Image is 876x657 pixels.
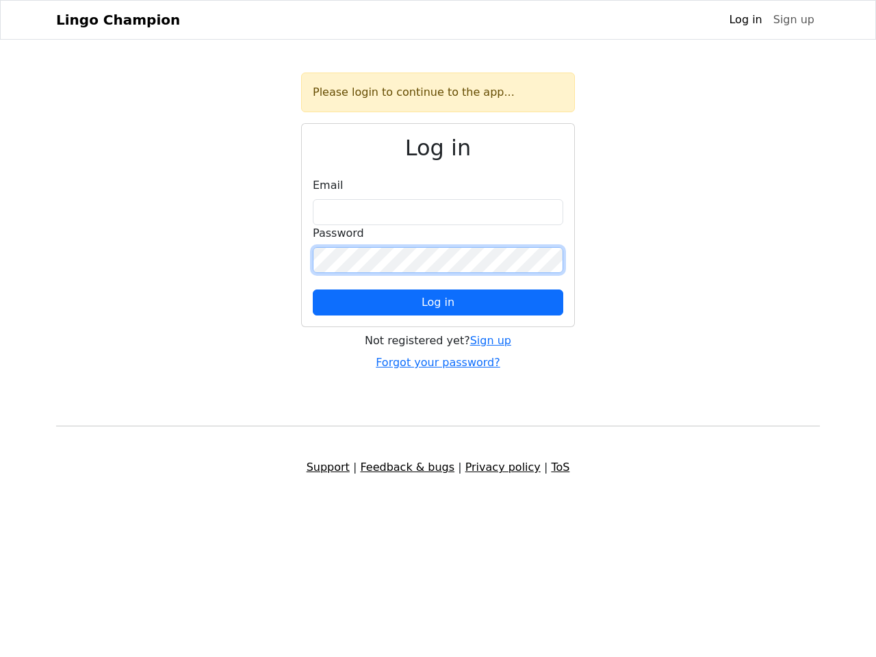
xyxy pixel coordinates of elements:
span: Log in [422,296,454,309]
a: Lingo Champion [56,6,180,34]
button: Log in [313,289,563,315]
a: Forgot your password? [376,356,500,369]
a: Privacy policy [465,461,541,474]
div: | | | [48,459,828,476]
div: Please login to continue to the app... [301,73,575,112]
h2: Log in [313,135,563,161]
a: Log in [723,6,767,34]
a: ToS [551,461,569,474]
label: Email [313,177,343,194]
a: Sign up [768,6,820,34]
a: Feedback & bugs [360,461,454,474]
div: Not registered yet? [301,333,575,349]
a: Support [307,461,350,474]
a: Sign up [470,334,511,347]
label: Password [313,225,364,242]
